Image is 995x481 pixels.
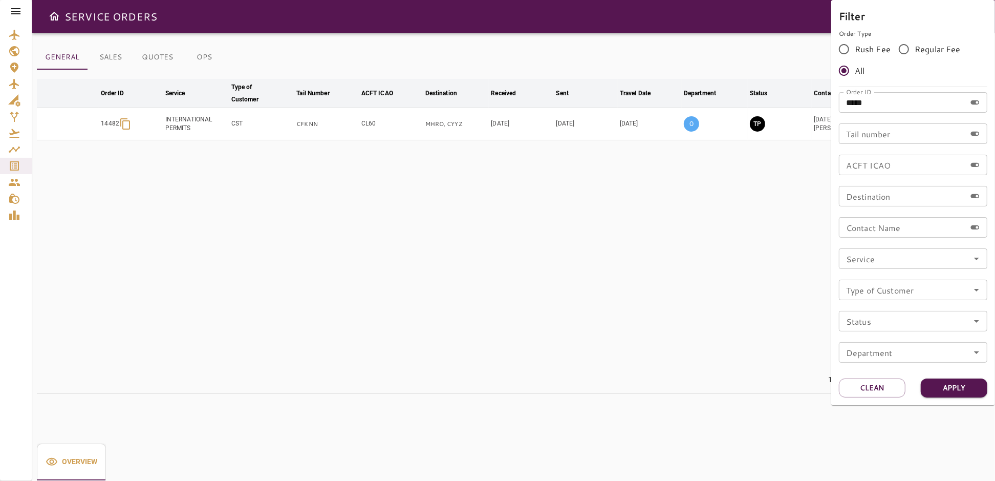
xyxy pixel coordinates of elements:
button: Open [969,252,984,266]
button: Open [969,314,984,328]
h6: Filter [839,8,987,24]
button: Open [969,345,984,360]
button: Clean [839,379,905,398]
button: Open [969,283,984,297]
span: Regular Fee [915,43,961,55]
p: Order Type [839,29,987,38]
div: rushFeeOrder [839,38,987,81]
label: Order ID [846,88,872,96]
button: Apply [921,379,987,398]
span: Rush Fee [855,43,891,55]
span: All [855,65,864,77]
